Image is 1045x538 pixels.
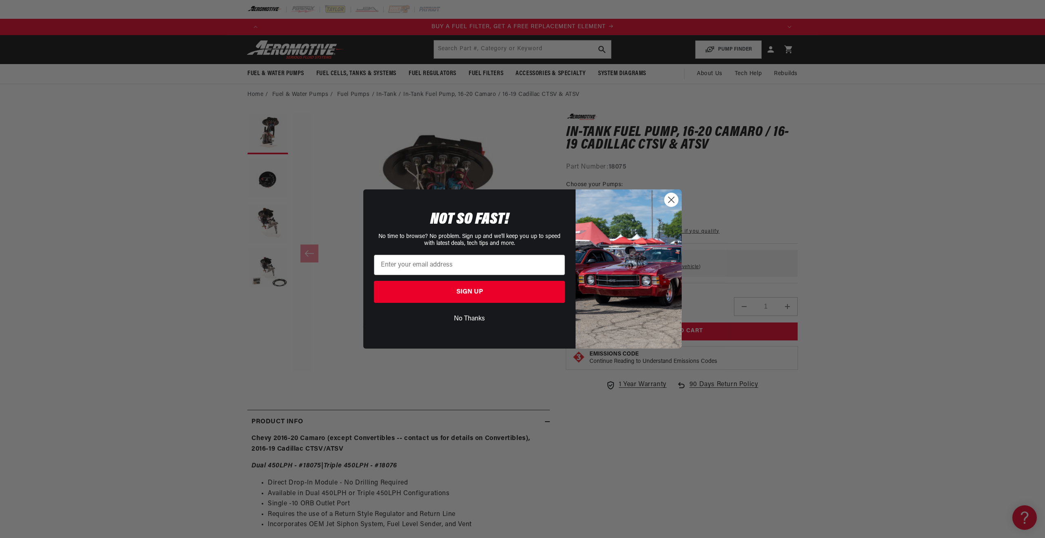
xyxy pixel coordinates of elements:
input: Enter your email address [374,255,565,275]
button: SIGN UP [374,281,565,303]
img: 85cdd541-2605-488b-b08c-a5ee7b438a35.jpeg [576,189,682,349]
span: No time to browse? No problem. Sign up and we'll keep you up to speed with latest deals, tech tip... [378,233,560,247]
span: NOT SO FAST! [430,211,509,228]
button: Close dialog [664,193,678,207]
button: No Thanks [374,311,565,327]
